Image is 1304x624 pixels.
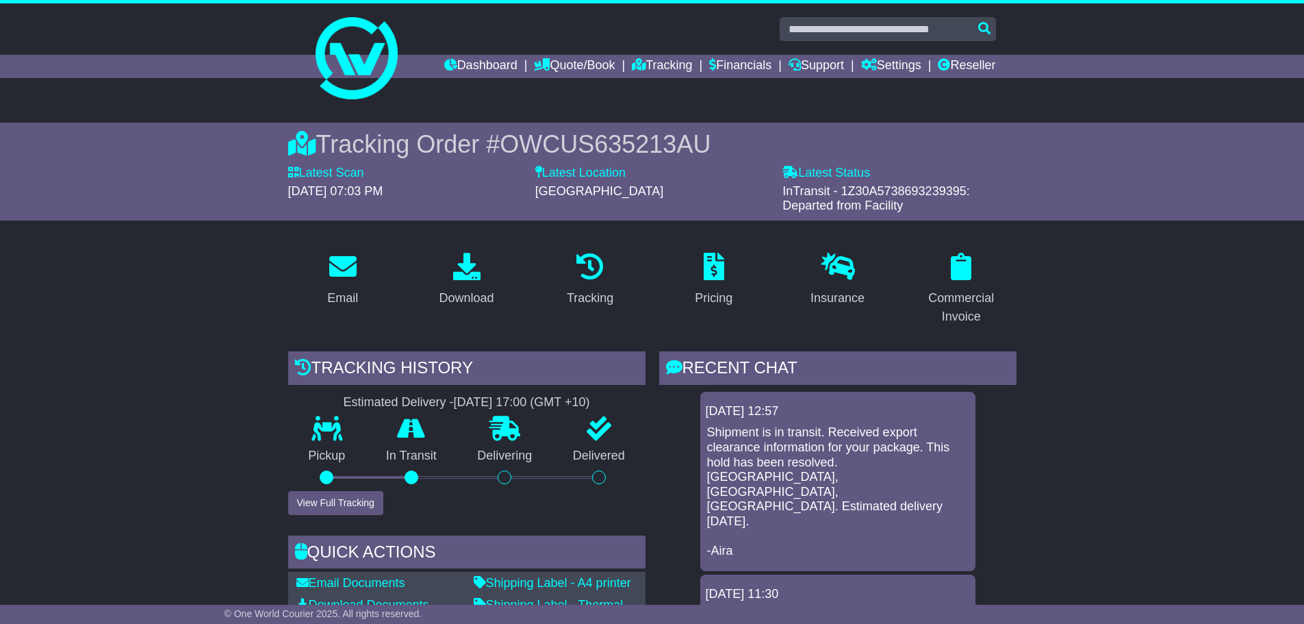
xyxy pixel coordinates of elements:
[439,289,494,308] div: Download
[695,289,732,308] div: Pricing
[444,55,517,78] a: Dashboard
[288,129,1017,159] div: Tracking Order #
[552,449,645,464] p: Delivered
[454,395,590,410] div: [DATE] 17:00 (GMT +10)
[288,449,366,464] p: Pickup
[810,289,865,308] div: Insurance
[288,184,383,198] span: [DATE] 07:03 PM
[861,55,921,78] a: Settings
[915,289,1008,326] div: Commercial Invoice
[225,608,422,619] span: © One World Courier 2025. All rights reserved.
[457,449,553,464] p: Delivering
[632,55,692,78] a: Tracking
[327,289,358,308] div: Email
[686,248,741,312] a: Pricing
[318,248,367,312] a: Email
[706,404,970,419] div: [DATE] 12:57
[288,166,364,181] label: Latest Scan
[567,289,613,308] div: Tracking
[802,248,873,312] a: Insurance
[366,449,457,464] p: In Transit
[558,248,622,312] a: Tracking
[938,55,995,78] a: Reseller
[709,55,771,78] a: Financials
[474,576,631,590] a: Shipping Label - A4 printer
[535,166,626,181] label: Latest Location
[288,491,383,515] button: View Full Tracking
[535,184,663,198] span: [GEOGRAPHIC_DATA]
[296,598,429,612] a: Download Documents
[782,166,870,181] label: Latest Status
[706,587,970,602] div: [DATE] 11:30
[707,425,969,558] p: Shipment is in transit. Received export clearance information for your package. This hold has bee...
[782,184,970,213] span: InTransit - 1Z30A5738693239395: Departed from Facility
[659,351,1017,388] div: RECENT CHAT
[288,351,645,388] div: Tracking history
[534,55,615,78] a: Quote/Book
[430,248,502,312] a: Download
[288,395,645,410] div: Estimated Delivery -
[789,55,844,78] a: Support
[288,536,645,573] div: Quick Actions
[906,248,1017,331] a: Commercial Invoice
[296,576,405,590] a: Email Documents
[500,130,711,158] span: OWCUS635213AU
